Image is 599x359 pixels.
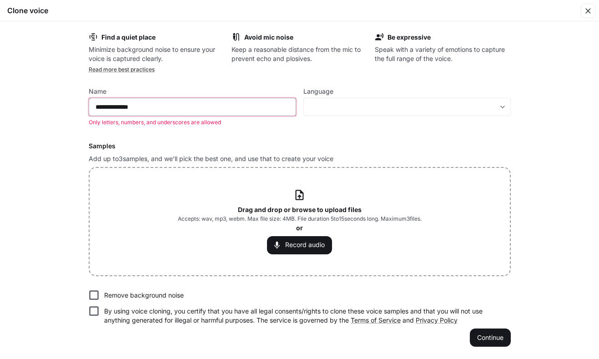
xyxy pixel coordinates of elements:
[375,45,511,63] p: Speak with a variety of emotions to capture the full range of the voice.
[89,66,155,73] a: Read more best practices
[104,291,184,300] p: Remove background noise
[89,154,511,163] p: Add up to 3 samples, and we'll pick the best one, and use that to create your voice
[7,5,48,15] h5: Clone voice
[89,88,106,95] p: Name
[296,224,303,232] b: or
[304,102,510,111] div: ​
[89,142,511,151] h6: Samples
[89,45,225,63] p: Minimize background noise to ensure your voice is captured clearly.
[89,118,290,127] p: Only letters, numbers, and underscores are allowed
[351,316,401,324] a: Terms of Service
[267,236,332,254] button: Record audio
[238,206,362,213] b: Drag and drop or browse to upload files
[416,316,458,324] a: Privacy Policy
[470,329,511,347] button: Continue
[104,307,503,325] p: By using voice cloning, you certify that you have all legal consents/rights to clone these voice ...
[101,33,156,41] b: Find a quiet place
[303,88,333,95] p: Language
[244,33,293,41] b: Avoid mic noise
[178,214,422,223] span: Accepts: wav, mp3, webm. Max file size: 4MB. File duration 5 to 15 seconds long. Maximum 3 files.
[388,33,431,41] b: Be expressive
[232,45,367,63] p: Keep a reasonable distance from the mic to prevent echo and plosives.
